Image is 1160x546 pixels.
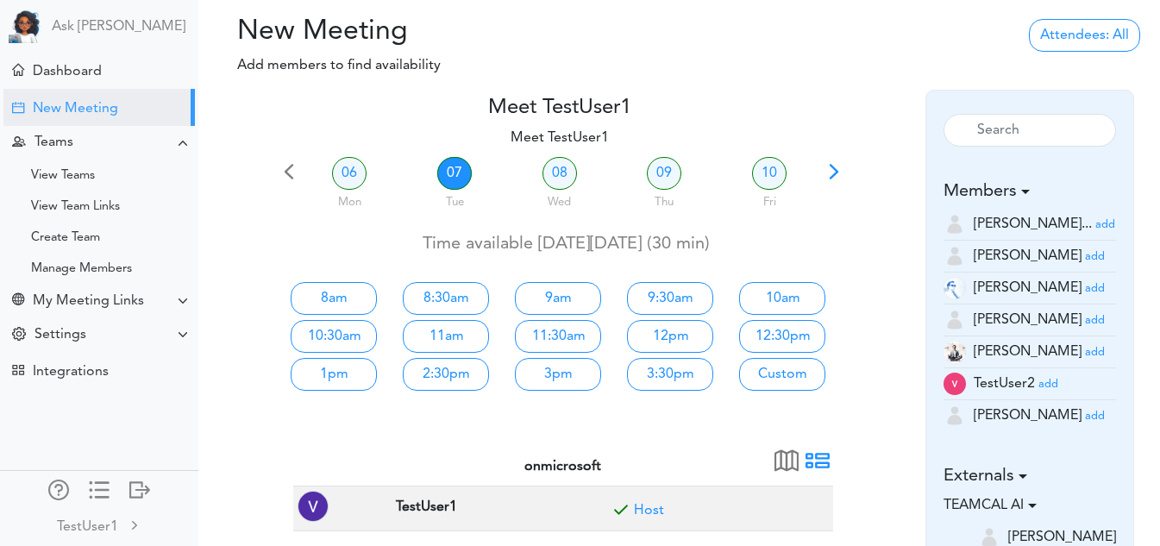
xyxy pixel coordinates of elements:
[291,320,377,353] a: 10:30am
[52,19,185,35] a: Ask [PERSON_NAME]
[634,504,664,518] a: Included for meeting
[1085,345,1105,359] a: add
[12,364,24,376] div: TEAMCAL AI Workflow Apps
[944,368,1117,400] li: QA (vidyap1601@gmail.com)
[1038,377,1058,391] a: add
[627,320,713,353] a: 12pm
[34,327,86,343] div: Settings
[608,501,634,527] span: Included for meeting
[944,405,966,427] img: user-off.png
[1085,315,1105,326] small: add
[515,282,601,315] a: 9am
[403,282,489,315] a: 8:30am
[614,187,716,211] div: Thu
[404,187,505,211] div: Tue
[34,135,73,151] div: Teams
[277,128,843,148] p: Meet TestUser1
[1029,19,1140,52] a: Attendees: All
[1085,347,1105,358] small: add
[974,313,1082,327] span: [PERSON_NAME]
[822,166,846,190] span: Next 7 days
[1085,281,1105,295] a: add
[437,157,472,190] a: 07
[974,217,1092,231] span: [PERSON_NAME]...
[515,320,601,353] a: 11:30am
[12,64,24,76] div: Home
[974,409,1082,423] span: [PERSON_NAME]
[944,245,966,267] img: user-off.png
[1085,313,1105,327] a: add
[299,187,401,211] div: Mon
[1085,411,1105,422] small: add
[974,345,1082,359] span: [PERSON_NAME]
[403,320,489,353] a: 11am
[31,172,95,180] div: View Teams
[89,480,110,497] div: Show only icons
[298,491,329,522] img: TestUser1(pamidividya1998@gmail.com, QA at Halifax, NS, Canada)
[944,213,966,235] img: user-off.png
[12,293,24,310] div: Share Meeting Link
[211,16,506,48] h2: New Meeting
[31,234,100,242] div: Create Team
[739,320,825,353] a: 12:30pm
[1095,219,1115,230] small: add
[12,327,26,343] div: Change Settings
[944,373,966,395] img: wvuGkRQF0sdBbk57ysQa9bXzsTtmvIuS2PmeCp1hnITZHa8lP+Gm3NFk8xSISMBAiAQMhEjAQIgEDIRIwECIBAyESMBAiAQMh...
[211,55,506,76] p: Add members to find availability
[1085,283,1105,294] small: add
[1038,379,1058,390] small: add
[944,273,1117,304] li: Employee (raj@teamcaladi.onmicrosoft.com)
[944,336,1117,368] li: Employee (rajlal@live.com)
[944,498,1117,514] h6: TEAMCAL AI
[423,235,710,253] span: Time available [DATE][DATE] (30 min)
[944,341,966,363] img: jcnyd2OpUGyqwAAAABJRU5ErkJggg==
[944,309,966,331] img: user-off.png
[739,358,825,391] a: Custom
[396,500,457,514] strong: TestUser1
[291,282,377,315] a: 8am
[718,187,820,211] div: Fri
[1085,409,1105,423] a: add
[291,358,377,391] a: 1pm
[944,209,1117,241] li: Home Calendar (torajlal1@gmail.com)
[277,96,843,121] h4: Meet TestUser1
[974,249,1082,263] span: [PERSON_NAME]
[752,157,787,190] a: 10
[944,304,1117,336] li: Employee (mia@teamcaladi.onmicrosoft.com)
[33,64,102,80] div: Dashboard
[944,400,1117,431] li: Employee (vidya@teamcaladi.onmicrosoft.com)
[129,480,150,497] div: Log out
[974,281,1082,295] span: [PERSON_NAME]
[944,181,1117,202] h5: Members
[524,460,601,474] strong: onmicrosoft
[33,101,118,117] div: New Meeting
[332,157,367,190] a: 06
[12,102,24,114] div: Creating Meeting
[89,480,110,504] a: Change side menu
[48,480,69,497] div: Manage Members and Externals
[1008,530,1116,543] span: [PERSON_NAME]
[2,505,197,544] a: TestUser1
[627,282,713,315] a: 9:30am
[509,187,611,211] div: Wed
[277,166,301,190] span: Previous 7 days
[57,517,118,537] div: TestUser1
[392,493,461,518] span: QA at Halifax, NS, Canada
[944,241,1117,273] li: (bhavi@teamcaladi.onmicrosoft.com)
[542,157,577,190] a: 08
[1095,217,1115,231] a: add
[1085,251,1105,262] small: add
[739,282,825,315] a: 10am
[31,203,120,211] div: View Team Links
[33,364,109,380] div: Integrations
[33,293,144,310] div: My Meeting Links
[627,358,713,391] a: 3:30pm
[9,9,43,43] img: Powered by TEAMCAL AI
[515,358,601,391] a: 3pm
[944,466,1117,486] h5: Externals
[944,114,1117,147] input: Search
[31,265,132,273] div: Manage Members
[1085,249,1105,263] a: add
[974,377,1035,391] span: TestUser2
[944,277,966,299] img: 9k=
